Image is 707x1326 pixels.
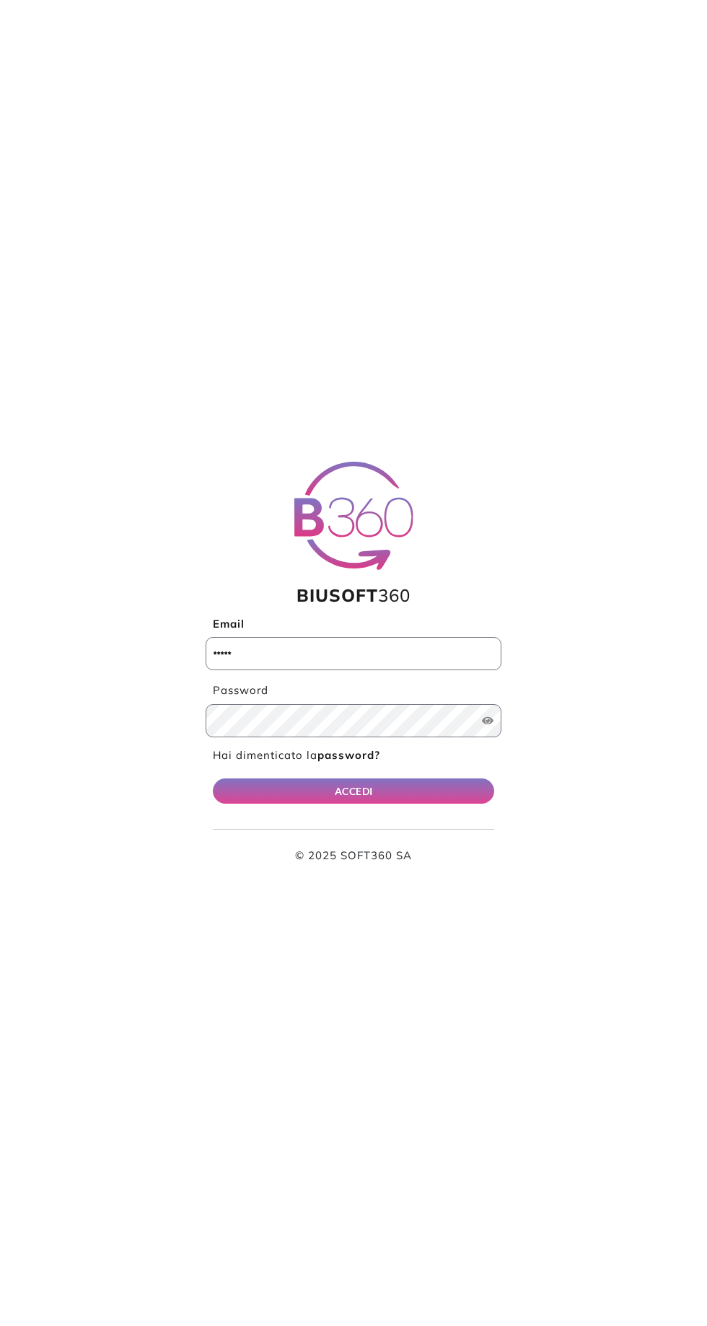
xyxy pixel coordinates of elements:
b: password? [317,748,380,762]
label: Password [206,682,501,699]
b: Email [213,617,245,631]
button: ACCEDI [213,778,494,804]
a: Hai dimenticato lapassword? [213,748,380,762]
p: © 2025 SOFT360 SA [213,848,494,864]
h1: 360 [206,585,501,606]
span: BIUSOFT [297,584,378,606]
